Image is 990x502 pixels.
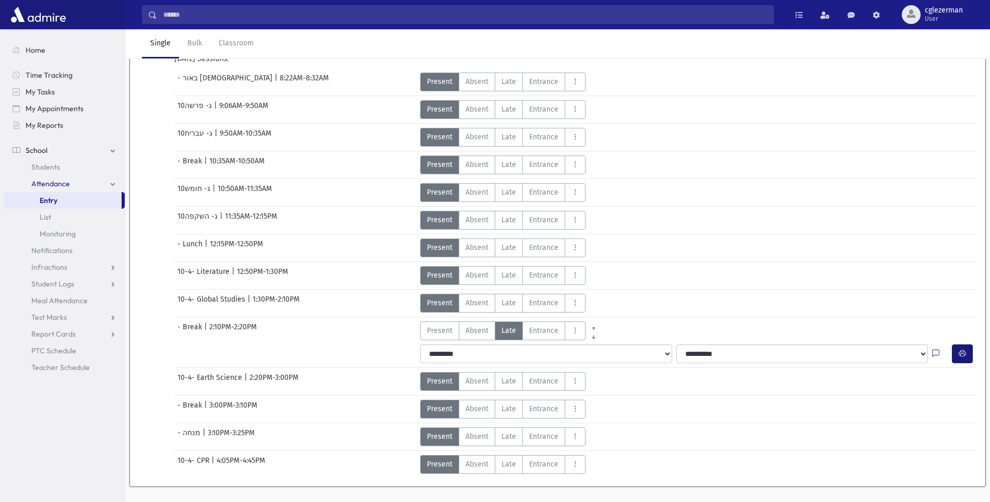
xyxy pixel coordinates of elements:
span: Entry [40,196,57,205]
div: AttTypes [420,294,586,313]
span: 10:35AM-10:50AM [209,156,265,174]
div: AttTypes [420,400,586,419]
span: Present [427,214,452,225]
span: 9:50AM-10:35AM [220,128,271,147]
a: All Prior [586,321,602,330]
span: - מנחה [177,427,202,446]
span: Absent [466,270,488,281]
span: Late [502,242,516,253]
span: Late [502,104,516,115]
span: Entrance [529,242,558,253]
span: 12:15PM-12:50PM [210,238,263,257]
a: Home [4,42,125,58]
a: Classroom [210,29,262,58]
span: Late [502,325,516,336]
span: Absent [466,242,488,253]
span: Absent [466,431,488,442]
a: Entry [4,192,122,209]
span: Late [502,187,516,198]
a: Monitoring [4,225,125,242]
span: Absent [466,214,488,225]
div: AttTypes [420,156,586,174]
span: | [214,100,219,119]
span: 3:00PM-3:10PM [209,400,257,419]
div: AttTypes [420,372,586,391]
span: Students [31,162,60,172]
span: Present [427,297,452,308]
span: Entrance [529,76,558,87]
img: AdmirePro [8,4,68,25]
span: 3:10PM-3:25PM [208,427,255,446]
span: Home [26,45,45,55]
span: Late [502,431,516,442]
span: | [202,427,208,446]
a: Single [142,29,179,58]
span: Entrance [529,214,558,225]
span: Present [427,270,452,281]
div: AttTypes [420,128,586,147]
span: Present [427,376,452,387]
span: User [925,15,963,23]
span: - באור [DEMOGRAPHIC_DATA] [177,73,275,91]
span: Present [427,76,452,87]
span: Absent [466,459,488,470]
span: Present [427,187,452,198]
span: List [40,212,51,222]
span: Present [427,132,452,142]
a: Attendance [4,175,125,192]
span: | [212,183,218,202]
span: Present [427,242,452,253]
div: AttTypes [420,266,586,285]
a: Students [4,159,125,175]
span: Absent [466,376,488,387]
span: My Reports [26,121,63,130]
span: 10ג- עברית [177,128,214,147]
span: Entrance [529,297,558,308]
span: Report Cards [31,329,76,339]
span: Late [502,459,516,470]
a: Meal Attendance [4,292,125,309]
span: My Appointments [26,104,84,113]
div: AttTypes [420,238,586,257]
span: 10ג- השקפה [177,211,220,230]
a: Notifications [4,242,125,259]
span: Present [427,431,452,442]
span: 8:22AM-8:32AM [280,73,329,91]
span: Late [502,76,516,87]
span: Entrance [529,270,558,281]
a: All Later [586,330,602,338]
span: Entrance [529,187,558,198]
span: Late [502,297,516,308]
span: Absent [466,104,488,115]
a: Bulk [179,29,210,58]
span: Late [502,270,516,281]
span: 10-4- Earth Science [177,372,244,391]
span: 2:10PM-2:20PM [209,321,257,340]
a: School [4,142,125,159]
div: AttTypes [420,455,586,474]
span: Late [502,403,516,414]
span: Late [502,159,516,170]
span: Absent [466,297,488,308]
span: My Tasks [26,87,55,97]
span: 4:05PM-4:45PM [217,455,265,474]
span: Absent [466,76,488,87]
span: 2:20PM-3:00PM [249,372,299,391]
span: School [26,146,47,155]
span: 12:50PM-1:30PM [237,266,288,285]
div: AttTypes [420,183,586,202]
span: Entrance [529,376,558,387]
span: Present [427,104,452,115]
span: 10ג- חומש [177,183,212,202]
i: [DATE] Sessions: [174,54,229,63]
span: Entrance [529,459,558,470]
span: | [214,128,220,147]
span: | [275,73,280,91]
span: Entrance [529,159,558,170]
a: PTC Schedule [4,342,125,359]
span: Late [502,376,516,387]
div: AttTypes [420,321,602,340]
div: AttTypes [420,100,586,119]
span: | [220,211,225,230]
span: Entrance [529,431,558,442]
